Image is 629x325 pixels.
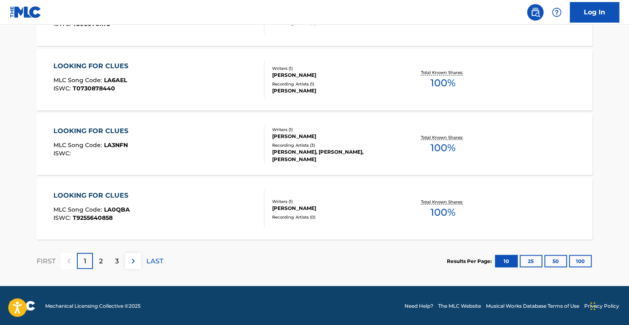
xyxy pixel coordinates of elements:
span: MLC Song Code : [53,205,104,213]
span: Mechanical Licensing Collective © 2025 [45,302,141,309]
div: Writers ( 1 ) [272,198,396,204]
span: 100 % [430,140,455,155]
div: LOOKING FOR CLUES [53,190,132,200]
span: MLC Song Code : [53,76,104,84]
div: Help [548,4,565,21]
div: Writers ( 1 ) [272,126,396,132]
button: 10 [495,255,518,267]
div: [PERSON_NAME] [272,132,396,140]
img: right [128,256,138,266]
span: 100 % [430,205,455,219]
span: T9255640858 [73,214,113,221]
p: FIRST [37,256,55,266]
span: LA3NFN [104,141,128,148]
span: ISWC : [53,85,73,92]
div: Writers ( 1 ) [272,65,396,71]
div: LOOKING FOR CLUES [53,126,132,136]
div: Recording Artists ( 3 ) [272,142,396,148]
div: Recording Artists ( 0 ) [272,214,396,220]
div: Recording Artists ( 1 ) [272,81,396,87]
button: 50 [544,255,567,267]
span: T0730878440 [73,85,115,92]
span: ISWC : [53,214,73,221]
a: LOOKING FOR CLUESMLC Song Code:LA3NFNISWC:Writers (1)[PERSON_NAME]Recording Artists (3)[PERSON_NA... [37,113,592,175]
a: The MLC Website [438,302,481,309]
p: Results Per Page: [447,257,494,265]
span: MLC Song Code : [53,141,104,148]
a: LOOKING FOR CLUESMLC Song Code:LA0QBAISWC:T9255640858Writers (1)[PERSON_NAME]Recording Artists (0... [37,178,592,240]
button: 25 [520,255,542,267]
div: [PERSON_NAME], [PERSON_NAME], [PERSON_NAME] [272,148,396,163]
img: search [530,7,540,17]
span: 100 % [430,76,455,90]
p: LAST [146,256,163,266]
a: LOOKING FOR CLUESMLC Song Code:LA6AELISWC:T0730878440Writers (1)[PERSON_NAME]Recording Artists (1... [37,49,592,111]
p: Total Known Shares: [421,198,465,205]
p: Total Known Shares: [421,134,465,140]
a: Musical Works Database Terms of Use [486,302,579,309]
p: 2 [99,256,103,266]
span: LA6AEL [104,76,127,84]
div: [PERSON_NAME] [272,204,396,212]
a: Log In [570,2,619,23]
div: [PERSON_NAME] [272,71,396,79]
img: help [552,7,562,17]
img: logo [10,301,35,311]
a: Need Help? [405,302,433,309]
a: Privacy Policy [584,302,619,309]
div: [PERSON_NAME] [272,87,396,95]
span: LA0QBA [104,205,130,213]
img: MLC Logo [10,6,42,18]
div: Drag [590,294,595,318]
p: Total Known Shares: [421,69,465,76]
p: 3 [115,256,119,266]
p: 1 [84,256,86,266]
a: Public Search [527,4,543,21]
iframe: Chat Widget [588,286,629,325]
button: 100 [569,255,592,267]
div: LOOKING FOR CLUES [53,61,132,71]
span: ISWC : [53,149,73,157]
